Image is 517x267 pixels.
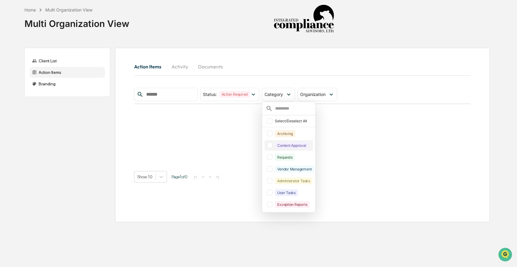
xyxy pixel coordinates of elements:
[24,13,129,29] div: Multi Organization View
[6,13,110,22] p: How can we help?
[193,59,228,74] button: Documents
[200,174,206,180] button: <
[275,177,312,184] div: Administrator Tasks
[498,247,514,263] iframe: Open customer support
[214,174,221,180] button: >|
[275,142,308,149] div: Content Approval
[45,7,92,12] div: Multi Organization View
[12,76,39,82] span: Preclearance
[134,59,166,74] button: Action Items
[300,92,326,97] span: Organization
[60,103,73,107] span: Pylon
[265,92,283,97] span: Category
[6,77,11,82] div: 🖐️
[203,92,217,97] span: Status :
[172,174,188,179] span: Page 1 of 0
[43,102,73,107] a: Powered byPylon
[21,46,99,52] div: Start new chat
[6,46,17,57] img: 1746055101610-c473b297-6a78-478c-a979-82029cc54cd1
[4,74,41,85] a: 🖐️Preclearance
[274,5,334,33] img: Integrated Compliance Advisors
[103,48,110,55] button: Start new chat
[207,174,213,180] button: >
[30,78,105,89] div: Branding
[41,74,77,85] a: 🗄️Attestations
[275,201,310,208] div: Exception Reports
[275,189,298,196] div: User Tasks
[12,88,38,94] span: Data Lookup
[275,119,312,123] div: Select/Deselect All
[134,59,471,74] div: activity tabs
[6,88,11,93] div: 🔎
[275,130,295,137] div: Archiving
[21,52,76,57] div: We're available if you need us!
[30,55,105,66] div: Client List
[44,77,49,82] div: 🗄️
[166,59,193,74] button: Activity
[275,154,295,161] div: Requests
[4,85,40,96] a: 🔎Data Lookup
[275,166,314,173] div: Vendor Management
[192,174,199,180] button: |<
[30,67,105,78] div: Action Items
[219,91,250,98] div: Action Required
[24,7,36,12] div: Home
[50,76,75,82] span: Attestations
